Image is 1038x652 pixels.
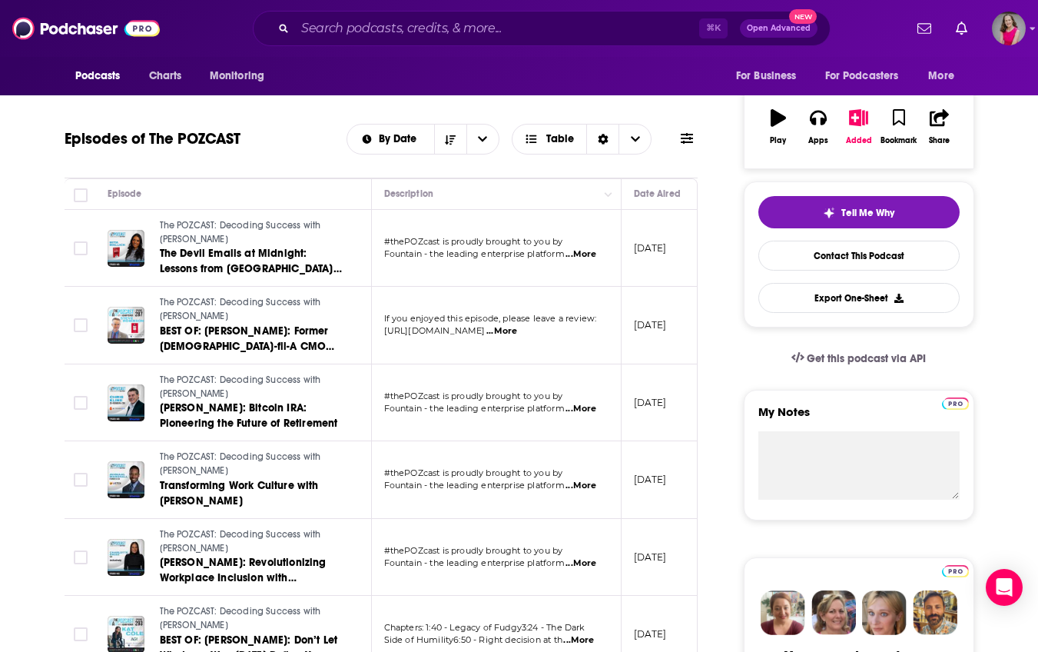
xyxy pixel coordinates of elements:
a: Contact This Podcast [758,241,960,271]
a: Show notifications dropdown [950,15,973,42]
span: Transforming Work Culture with [PERSON_NAME] [160,479,319,507]
button: Share [919,99,959,155]
img: Jon Profile [913,590,957,635]
a: The POZCAST: Decoding Success with [PERSON_NAME] [160,528,344,555]
span: #thePOZcast is proudly brought to you by [384,391,563,401]
a: Show notifications dropdown [911,15,937,42]
label: My Notes [758,404,960,431]
span: More [928,65,954,87]
div: Bookmark [880,136,917,145]
span: The POZCAST: Decoding Success with [PERSON_NAME] [160,606,321,630]
span: ⌘ K [699,18,728,38]
div: Play [770,136,786,145]
span: The POZCAST: Decoding Success with [PERSON_NAME] [160,374,321,399]
button: open menu [347,134,434,145]
p: [DATE] [634,318,667,331]
div: Sort Direction [586,125,618,154]
div: Share [929,136,950,145]
span: Podcasts [75,65,121,87]
span: Open Advanced [747,25,811,32]
a: Podchaser - Follow, Share and Rate Podcasts [12,14,160,43]
img: tell me why sparkle [823,207,835,219]
span: The Devil Emails at Midnight: Lessons from [GEOGRAPHIC_DATA]: [PERSON_NAME] [160,247,342,291]
input: Search podcasts, credits, & more... [295,16,699,41]
span: [PERSON_NAME]: Bitcoin IRA: Pioneering the Future of Retirement [160,401,338,430]
a: The POZCAST: Decoding Success with [PERSON_NAME] [160,451,344,477]
p: [DATE] [634,473,667,486]
button: open menu [466,125,499,154]
div: Search podcasts, credits, & more... [253,11,831,46]
img: Podchaser Pro [942,398,969,410]
span: ...More [565,248,596,261]
span: #thePOZcast is proudly brought to you by [384,467,563,478]
p: [DATE] [634,627,667,640]
img: Sydney Profile [761,590,805,635]
span: Monitoring [210,65,264,87]
a: [PERSON_NAME]: Bitcoin IRA: Pioneering the Future of Retirement [160,401,344,431]
button: Choose View [512,124,652,155]
a: Get this podcast via API [779,340,939,378]
img: Podchaser Pro [942,565,969,577]
span: [URL][DOMAIN_NAME] [384,325,486,336]
a: [PERSON_NAME]: Revolutionizing Workplace Inclusion with Inclusively [160,555,344,586]
a: The POZCAST: Decoding Success with [PERSON_NAME] [160,296,344,323]
span: Get this podcast via API [807,352,926,365]
a: The Devil Emails at Midnight: Lessons from [GEOGRAPHIC_DATA]: [PERSON_NAME] [160,246,344,277]
button: open menu [917,62,973,91]
button: open menu [65,62,141,91]
span: Logged in as AmyRasdal [992,12,1026,45]
button: open menu [199,62,284,91]
span: For Business [736,65,797,87]
span: ...More [486,325,517,338]
span: Fountain - the leading enterprise platform [384,403,565,414]
span: Toggle select row [74,551,88,564]
span: For Podcasters [825,65,899,87]
button: Column Actions [599,185,618,204]
img: User Profile [992,12,1026,45]
span: Toggle select row [74,241,88,255]
span: Fountain - the leading enterprise platform [384,480,565,491]
span: Fountain - the leading enterprise platform [384,557,565,568]
button: open menu [725,62,816,91]
span: BEST OF: [PERSON_NAME]: Former [DEMOGRAPHIC_DATA]-fil-A CMO Shares The Special Sauce [160,324,335,368]
span: ...More [565,403,596,415]
button: Play [758,99,798,155]
span: #thePOZcast is proudly brought to you by [384,545,563,556]
h1: Episodes of The POZCAST [65,129,240,148]
span: ...More [565,557,596,570]
span: Side of Humility6:50 - Right decision at th [384,634,562,645]
a: The POZCAST: Decoding Success with [PERSON_NAME] [160,605,344,632]
a: The POZCAST: Decoding Success with [PERSON_NAME] [160,219,344,246]
span: Toggle select row [74,396,88,410]
span: If you enjoyed this episode, please leave a review: [384,313,597,324]
div: Episode [108,185,142,203]
span: The POZCAST: Decoding Success with [PERSON_NAME] [160,297,321,321]
div: Apps [808,136,828,145]
span: Toggle select row [74,473,88,487]
button: tell me why sparkleTell Me Why [758,196,960,228]
button: Export One-Sheet [758,283,960,313]
a: BEST OF: [PERSON_NAME]: Former [DEMOGRAPHIC_DATA]-fil-A CMO Shares The Special Sauce [160,324,344,354]
a: The POZCAST: Decoding Success with [PERSON_NAME] [160,374,344,401]
button: Apps [798,99,838,155]
p: [DATE] [634,241,667,254]
a: Transforming Work Culture with [PERSON_NAME] [160,478,344,509]
span: Tell Me Why [841,207,894,219]
button: Sort Direction [434,125,466,154]
span: The POZCAST: Decoding Success with [PERSON_NAME] [160,220,321,244]
div: Added [846,136,872,145]
span: The POZCAST: Decoding Success with [PERSON_NAME] [160,529,321,554]
span: Toggle select row [74,627,88,641]
button: Open AdvancedNew [740,19,817,38]
a: Charts [139,62,191,91]
button: Show profile menu [992,12,1026,45]
a: Pro website [942,563,969,577]
button: Added [838,99,878,155]
span: New [789,9,817,24]
span: Table [546,134,574,145]
span: Fountain - the leading enterprise platform [384,248,565,259]
span: #thePOZcast is proudly brought to you by [384,236,563,247]
button: Bookmark [879,99,919,155]
div: Date Aired [634,185,681,203]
